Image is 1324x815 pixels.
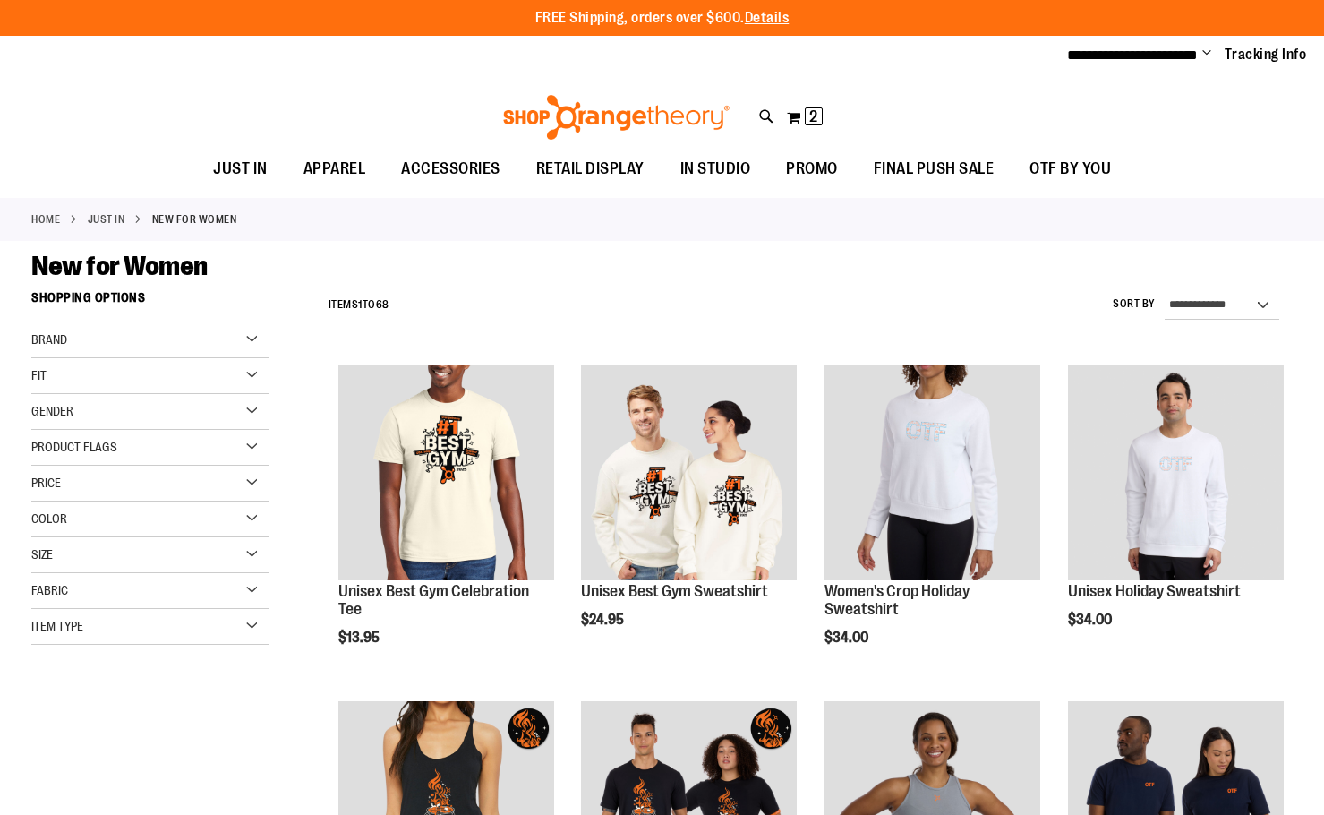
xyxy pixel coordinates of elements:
span: Fabric [31,583,68,597]
a: Unisex Best Gym Sweatshirt [581,582,768,600]
strong: Shopping Options [31,282,269,322]
span: Size [31,547,53,562]
a: Unisex Best Gym Celebration Tee [338,582,529,618]
div: product [1059,356,1293,673]
span: New for Women [31,251,208,281]
span: IN STUDIO [680,149,751,189]
a: FINAL PUSH SALE [856,149,1012,190]
span: Fit [31,368,47,382]
div: product [816,356,1049,691]
a: OTF BY YOU [1012,149,1129,190]
span: Item Type [31,619,83,633]
a: JUST IN [88,211,125,227]
img: OTF Unisex Best Gym Tee [338,365,554,580]
strong: New for Women [152,211,237,227]
a: JUST IN [195,149,286,189]
span: $24.95 [581,612,627,628]
h2: Items to [329,291,389,319]
a: Women's Crop Holiday Sweatshirt [824,582,970,618]
img: Women's Crop Holiday Sweatshirt [824,365,1040,580]
a: IN STUDIO [662,149,769,190]
img: Unisex Holiday Sweatshirt [1068,365,1284,580]
a: ACCESSORIES [383,149,518,190]
a: Unisex Best Gym Sweatshirt [581,365,797,583]
span: $13.95 [338,630,382,646]
span: 1 [358,298,363,311]
span: $34.00 [1068,612,1115,628]
a: Unisex Holiday Sweatshirt [1068,365,1284,583]
div: product [329,356,563,691]
p: FREE Shipping, orders over $600. [535,8,790,29]
span: Price [31,476,61,490]
span: 68 [376,298,389,311]
a: PROMO [768,149,856,190]
a: Women's Crop Holiday Sweatshirt [824,365,1040,583]
img: Unisex Best Gym Sweatshirt [581,365,797,580]
span: PROMO [786,149,838,189]
span: ACCESSORIES [401,149,500,189]
span: $34.00 [824,630,871,646]
a: Tracking Info [1225,45,1307,64]
span: Product Flags [31,440,117,454]
a: OTF Unisex Best Gym Tee [338,365,554,583]
span: FINAL PUSH SALE [874,149,995,189]
span: Color [31,511,67,526]
span: JUST IN [213,149,268,189]
span: Gender [31,404,73,418]
label: Sort By [1113,296,1156,312]
span: RETAIL DISPLAY [536,149,645,189]
a: APPAREL [286,149,384,190]
img: Shop Orangetheory [500,95,732,140]
span: OTF BY YOU [1029,149,1111,189]
span: APPAREL [303,149,366,189]
a: Unisex Holiday Sweatshirt [1068,582,1241,600]
span: 2 [809,107,817,125]
span: Brand [31,332,67,347]
a: Home [31,211,60,227]
div: product [572,356,806,673]
button: Account menu [1202,46,1211,64]
a: RETAIL DISPLAY [518,149,662,190]
a: Details [745,10,790,26]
